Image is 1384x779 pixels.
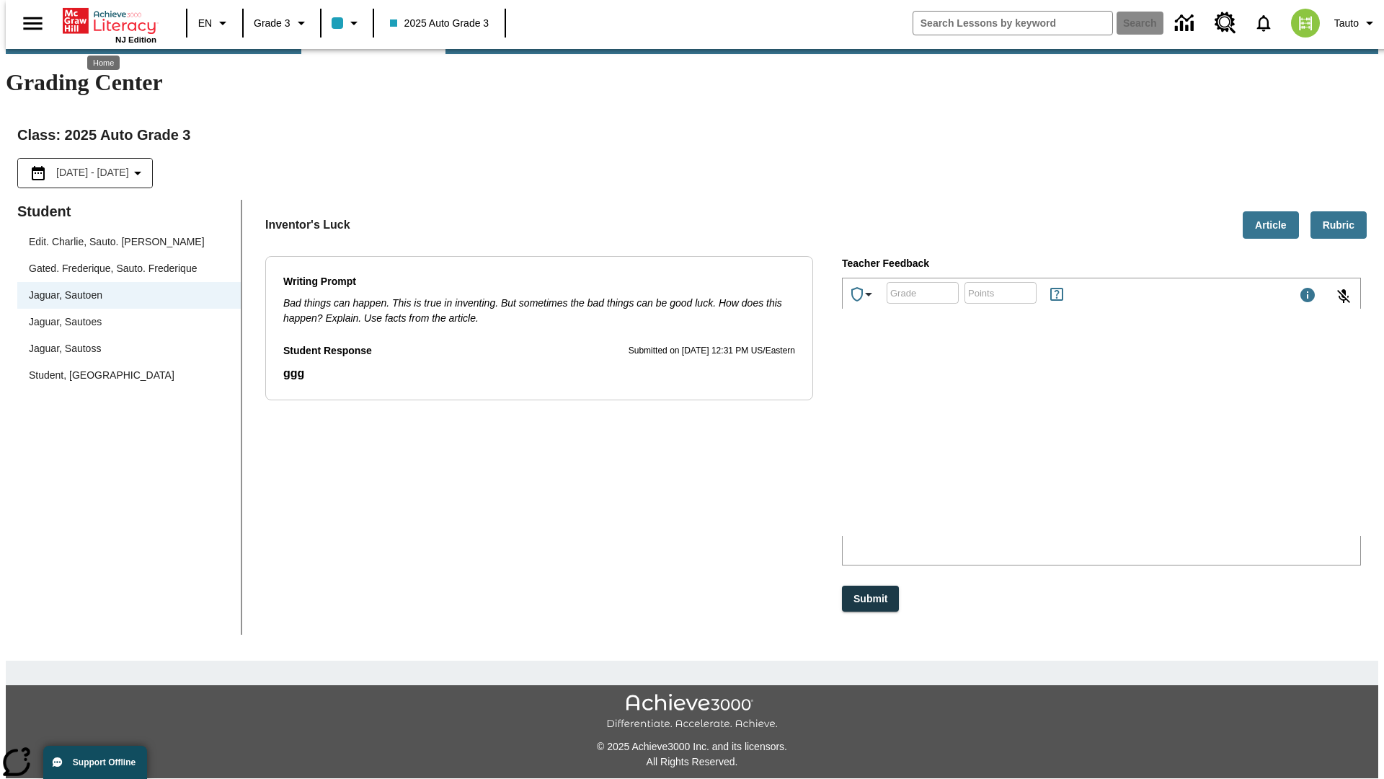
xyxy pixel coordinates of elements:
[17,335,241,362] div: Jaguar, Sautoss
[1326,279,1361,314] button: Click to activate and allow voice recognition
[283,365,795,382] p: ggg
[964,282,1037,304] div: Points: Must be equal to or less than 25.
[73,757,136,767] span: Support Offline
[17,362,241,389] div: Student, [GEOGRAPHIC_DATA]
[63,5,156,44] div: Home
[63,6,156,35] a: Home
[17,123,1367,146] h2: Class : 2025 Auto Grade 3
[887,282,959,304] div: Grade: Letters, numbers, %, + and - are allowed.
[115,35,156,44] span: NJ Edition
[283,274,795,290] p: Writing Prompt
[1299,286,1316,307] div: Maximum 1000 characters Press Escape to exit toolbar and use left and right arrow keys to access ...
[17,229,241,255] div: Edit. Charlie, Sauto. [PERSON_NAME]
[842,256,1361,272] p: Teacher Feedback
[6,69,1378,96] h1: Grading Center
[1310,211,1367,239] button: Rubric, Will open in new tab
[248,10,316,36] button: Grade: Grade 3, Select a grade
[43,746,147,779] button: Support Offline
[129,164,146,182] svg: Collapse Date Range Filter
[1042,280,1071,309] button: Rules for Earning Points and Achievements, Will open in new tab
[390,16,489,31] span: 2025 Auto Grade 3
[1328,10,1384,36] button: Profile/Settings
[1243,211,1299,239] button: Article, Will open in new tab
[1166,4,1206,43] a: Data Center
[887,274,959,312] input: Grade: Letters, numbers, %, + and - are allowed.
[17,309,241,335] div: Jaguar, Sautoes
[87,56,120,70] div: Home
[1291,9,1320,38] img: avatar image
[326,10,368,36] button: Class color is light blue. Change class color
[265,216,350,234] p: Inventor's Luck
[254,16,290,31] span: Grade 3
[12,2,54,45] button: Open side menu
[1334,16,1359,31] span: Tauto
[1282,4,1328,42] button: Select a new avatar
[29,368,174,383] div: Student, [GEOGRAPHIC_DATA]
[24,164,146,182] button: Select the date range menu item
[283,296,795,326] p: Bad things can happen. This is true in inventing. But sometimes the bad things can be good luck. ...
[192,10,238,36] button: Language: EN, Select a language
[29,341,101,356] div: Jaguar, Sautoss
[56,165,129,180] span: [DATE] - [DATE]
[29,314,102,330] div: Jaguar, Sautoes
[17,282,241,309] div: Jaguar, Sautoen
[1206,4,1245,43] a: Resource Center, Will open in new tab
[198,16,212,31] span: EN
[1245,4,1282,42] a: Notifications
[6,754,1378,770] p: All Rights Reserved.
[913,12,1112,35] input: search field
[629,344,795,358] p: Submitted on [DATE] 12:31 PM US/Eastern
[6,739,1378,754] p: © 2025 Achieve3000 Inc. and its licensors.
[17,255,241,282] div: Gated. Frederique, Sauto. Frederique
[606,694,778,731] img: Achieve3000 Differentiate Accelerate Achieve
[29,288,102,303] div: Jaguar, Sautoen
[17,200,241,223] p: Student
[6,12,210,25] p: PazKq
[6,12,210,25] body: Type your response here.
[842,586,899,612] button: Submit
[964,274,1037,312] input: Points: Must be equal to or less than 25.
[843,280,883,309] button: Achievements
[283,365,795,382] p: Student Response
[29,261,197,276] div: Gated. Frederique, Sauto. Frederique
[29,234,205,250] div: Edit. Charlie, Sauto. [PERSON_NAME]
[283,343,372,359] p: Student Response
